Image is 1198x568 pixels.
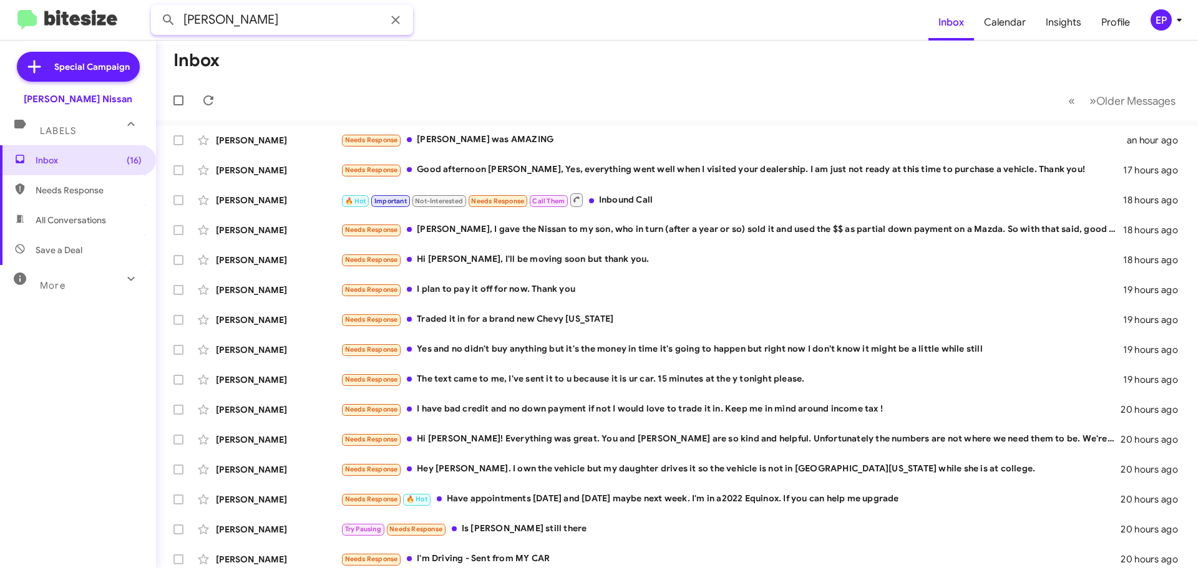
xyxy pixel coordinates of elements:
[406,495,427,503] span: 🔥 Hot
[216,493,341,506] div: [PERSON_NAME]
[216,164,341,176] div: [PERSON_NAME]
[1061,88,1183,113] nav: Page navigation example
[216,314,341,326] div: [PERSON_NAME]
[345,286,398,294] span: Needs Response
[1127,134,1188,147] div: an hour ago
[216,523,341,536] div: [PERSON_NAME]
[216,373,341,386] div: [PERSON_NAME]
[216,284,341,296] div: [PERSON_NAME]
[471,197,524,205] span: Needs Response
[173,51,220,70] h1: Inbox
[345,226,398,234] span: Needs Response
[1151,9,1172,31] div: EP
[341,492,1121,506] div: Have appointments [DATE] and [DATE] maybe next week. I'm in a2022 Equinox. If you can help me upg...
[341,282,1123,297] div: I plan to pay it off for now. Thank you
[341,192,1123,208] div: Inbound Call
[341,402,1121,416] div: I have bad credit and no down payment if not I would love to trade it in. Keep me in mind around ...
[345,197,366,205] span: 🔥 Hot
[345,405,398,413] span: Needs Response
[216,194,341,206] div: [PERSON_NAME]
[17,52,140,82] a: Special Campaign
[1123,284,1188,296] div: 19 hours ago
[345,166,398,174] span: Needs Response
[345,435,398,443] span: Needs Response
[127,154,142,166] span: (16)
[40,280,66,291] span: More
[341,253,1123,267] div: Hi [PERSON_NAME], I'll be moving soon but thank you.
[341,372,1123,387] div: The text came to me, I've sent it to u because it is ur car. 15 minutes at the y tonight please.
[1068,93,1075,108] span: «
[24,93,132,105] div: [PERSON_NAME] Nissan
[341,342,1123,357] div: Yes and no didn't buy anything but it's the money in time it's going to happen but right now I do...
[1123,254,1188,266] div: 18 hours ago
[216,344,341,356] div: [PERSON_NAME]
[345,256,398,264] span: Needs Response
[216,463,341,476] div: [PERSON_NAME]
[1091,4,1140,41] a: Profile
[345,375,398,383] span: Needs Response
[415,197,463,205] span: Not-Interested
[1036,4,1091,41] a: Insights
[216,433,341,446] div: [PERSON_NAME]
[216,224,341,236] div: [PERSON_NAME]
[1123,164,1188,176] div: 17 hours ago
[1123,224,1188,236] div: 18 hours ago
[216,254,341,266] div: [PERSON_NAME]
[341,522,1121,536] div: Is [PERSON_NAME] still there
[216,553,341,566] div: [PERSON_NAME]
[374,197,407,205] span: Important
[1123,344,1188,356] div: 19 hours ago
[36,214,106,226] span: All Conversations
[341,432,1121,446] div: Hi [PERSON_NAME]! Everything was great. You and [PERSON_NAME] are so kind and helpful. Unfortunat...
[974,4,1036,41] a: Calendar
[1121,553,1188,566] div: 20 hours ago
[54,60,130,73] span: Special Campaign
[345,345,398,354] span: Needs Response
[341,462,1121,476] div: Hey [PERSON_NAME]. I own the vehicle but my daughter drives it so the vehicle is not in [GEOGRAPH...
[36,244,82,256] span: Save a Deal
[345,555,398,563] span: Needs Response
[1121,403,1188,416] div: 20 hours ago
[345,315,398,324] span: Needs Response
[1123,314,1188,326] div: 19 hours ago
[345,495,398,503] span: Needs Response
[928,4,974,41] a: Inbox
[341,133,1127,147] div: [PERSON_NAME] was AMAZING
[1121,493,1188,506] div: 20 hours ago
[1096,94,1176,108] span: Older Messages
[1061,88,1083,113] button: Previous
[341,312,1123,327] div: Traded it in for a brand new Chevy [US_STATE]
[1082,88,1183,113] button: Next
[1123,373,1188,386] div: 19 hours ago
[341,552,1121,566] div: I'm Driving - Sent from MY CAR
[151,5,413,35] input: Search
[389,525,442,533] span: Needs Response
[40,125,76,137] span: Labels
[216,403,341,416] div: [PERSON_NAME]
[345,525,381,533] span: Try Pausing
[1140,9,1184,31] button: EP
[1121,433,1188,446] div: 20 hours ago
[345,465,398,473] span: Needs Response
[1123,194,1188,206] div: 18 hours ago
[36,184,142,196] span: Needs Response
[216,134,341,147] div: [PERSON_NAME]
[532,197,565,205] span: Call Them
[345,136,398,144] span: Needs Response
[1089,93,1096,108] span: »
[1121,523,1188,536] div: 20 hours ago
[341,163,1123,177] div: Good afternoon [PERSON_NAME], Yes, everything went well when I visited your dealership. I am just...
[36,154,142,166] span: Inbox
[1121,463,1188,476] div: 20 hours ago
[341,223,1123,237] div: [PERSON_NAME], I gave the Nissan to my son, who in turn (after a year or so) sold it and used the...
